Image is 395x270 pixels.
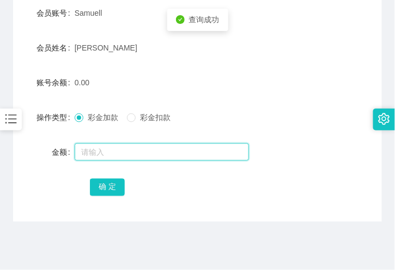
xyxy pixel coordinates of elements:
span: 彩金扣款 [136,113,175,122]
i: icon: check-circle [176,15,185,24]
span: 查询成功 [189,15,220,24]
span: 彩金加款 [83,113,123,122]
label: 操作类型 [37,113,75,122]
label: 会员账号 [37,9,75,17]
button: 确 定 [90,179,125,196]
span: [PERSON_NAME] [75,43,137,52]
span: Samuell [75,9,102,17]
label: 会员姓名 [37,43,75,52]
i: 图标: setting [378,113,390,125]
input: 请输入 [75,143,249,161]
span: 0.00 [75,78,89,87]
label: 金额 [52,148,75,156]
label: 账号余额 [37,78,75,87]
i: 图标: bars [4,112,18,126]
